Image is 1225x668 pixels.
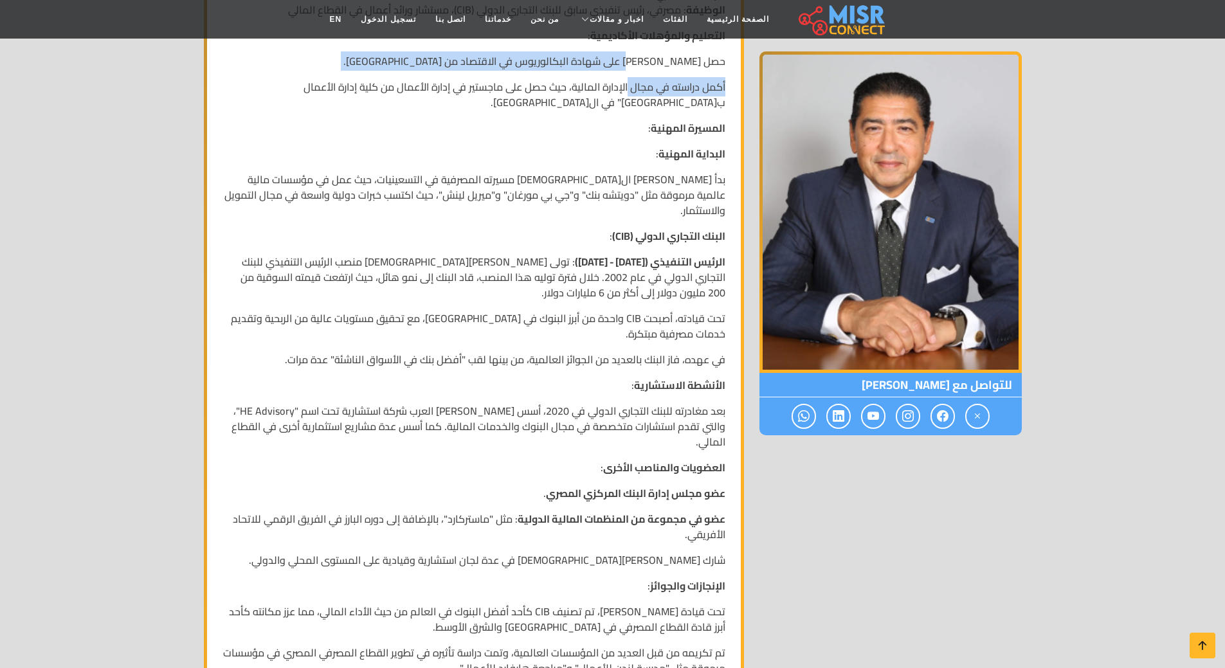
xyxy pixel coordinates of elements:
[222,511,725,542] p: : مثل "ماستركارد"، بالإضافة إلى دوره البارز في الفريق الرقمي للاتحاد الأفريقي.
[651,118,725,138] strong: المسيرة المهنية
[650,576,725,595] strong: الإنجازات والجوائز
[222,552,725,568] p: شارك [PERSON_NAME][DEMOGRAPHIC_DATA] في عدة لجان استشارية وقيادية على المستوى المحلي والدولي.
[546,483,725,503] strong: عضو مجلس إدارة البنك المركزي المصري
[222,460,725,475] p: :
[575,252,725,271] strong: الرئيس التنفيذي ([DATE] - [DATE])
[521,7,568,32] a: من نحن
[222,403,725,449] p: بعد مغادرته للبنك التجاري الدولي في 2020، أسس [PERSON_NAME] العرب شركة استشارية تحت اسم "HE Advis...
[222,604,725,635] p: تحت قيادة [PERSON_NAME]، تم تصنيف CIB كأحد أفضل البنوك في العالم من حيث الأداء المالي، مما عزز مك...
[222,352,725,367] p: في عهده، فاز البنك بالعديد من الجوائز العالمية، من بينها لقب "أفضل بنك في الأسواق الناشئة" عدة مرات.
[222,53,725,69] p: حصل [PERSON_NAME] على شهادة البكالوريوس في الاقتصاد من [GEOGRAPHIC_DATA].
[612,226,725,246] strong: البنك التجاري الدولي (CIB)
[222,146,725,161] p: :
[634,375,725,395] strong: الأنشطة الاستشارية
[222,311,725,341] p: تحت قيادته، أصبحت CIB واحدة من أبرز البنوك في [GEOGRAPHIC_DATA]، مع تحقيق مستويات عالية من الربحي...
[222,377,725,393] p: :
[658,144,725,163] strong: البداية المهنية
[222,79,725,110] p: أكمل دراسته في مجال الإدارة المالية، حيث حصل على ماجستير في إدارة الأعمال من كلية إدارة الأعمال ب...
[653,7,697,32] a: الفئات
[568,7,653,32] a: اخبار و مقالات
[518,509,725,528] strong: عضو في مجموعة من المنظمات المالية الدولية
[603,458,725,477] strong: العضويات والمناصب الأخرى
[351,7,425,32] a: تسجيل الدخول
[222,485,725,501] p: .
[320,7,352,32] a: EN
[222,172,725,218] p: بدأ [PERSON_NAME] ال[DEMOGRAPHIC_DATA] مسيرته المصرفية في التسعينيات، حيث عمل في مؤسسات مالية عال...
[759,51,1022,373] img: هشام عز العرب
[590,14,644,25] span: اخبار و مقالات
[426,7,475,32] a: اتصل بنا
[222,578,725,593] p: :
[222,120,725,136] p: :
[697,7,779,32] a: الصفحة الرئيسية
[799,3,885,35] img: main.misr_connect
[222,228,725,244] p: :
[475,7,521,32] a: خدماتنا
[222,254,725,300] p: : تولى [PERSON_NAME][DEMOGRAPHIC_DATA] منصب الرئيس التنفيذي للبنك التجاري الدولي في عام 2002. خلا...
[759,373,1022,397] span: للتواصل مع [PERSON_NAME]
